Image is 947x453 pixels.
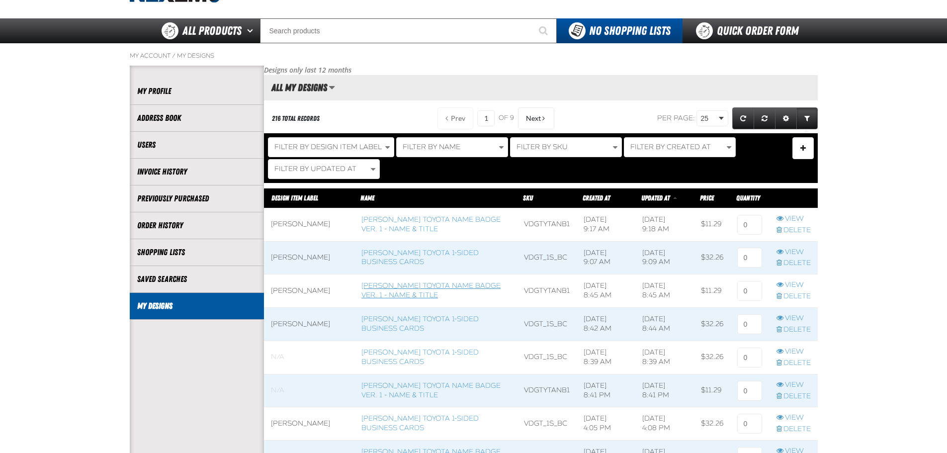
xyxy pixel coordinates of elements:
td: $11.29 [694,274,730,308]
a: Expand or Collapse Grid Settings [775,107,797,129]
a: Delete row action [776,259,811,268]
button: Manage grid views. Current view is All My Designs [329,79,335,96]
td: $32.26 [694,308,730,341]
span: Price [700,194,714,202]
td: [DATE] 8:41 PM [635,374,694,407]
button: Filter By SKU [510,137,622,157]
span: Quantity [736,194,760,202]
a: Name [360,194,374,202]
td: $32.26 [694,341,730,374]
button: Filter By Design Item Label [268,137,394,157]
button: Open All Products pages [244,18,260,43]
h2: All My Designs [264,82,327,93]
input: Current page number [477,110,495,126]
a: [PERSON_NAME] Toyota 1-sided Business Cards [361,348,479,366]
button: Filter By Updated At [268,159,380,179]
button: Filter By Name [396,137,508,157]
td: [DATE] 8:44 AM [635,308,694,341]
input: 0 [737,348,762,367]
a: View row action [776,380,811,390]
span: Filter By SKU [517,143,568,151]
a: Saved Searches [137,273,257,285]
td: [DATE] 8:45 AM [577,274,635,308]
td: [PERSON_NAME] [264,407,355,441]
button: You do not have available Shopping Lists. Open to Create a New List [557,18,683,43]
td: $11.29 [694,374,730,407]
td: [DATE] 8:39 AM [635,341,694,374]
span: Filter By Created At [630,143,711,151]
input: 0 [737,314,762,334]
td: [PERSON_NAME] [264,274,355,308]
a: [PERSON_NAME] Toyota 1-sided Business Cards [361,414,479,432]
button: Start Searching [532,18,557,43]
a: Delete row action [776,226,811,235]
input: 0 [737,215,762,235]
button: Filter By Created At [624,137,736,157]
a: My Account [130,52,171,60]
td: [PERSON_NAME] [264,241,355,274]
a: Refresh grid action [732,107,754,129]
span: 25 [701,113,717,124]
a: Delete row action [776,325,811,335]
td: VDGTYTANB1 [517,374,577,407]
nav: Breadcrumbs [130,52,818,60]
span: Manage Filters [800,148,806,151]
a: Created At [583,194,610,202]
a: Users [137,139,257,151]
td: [DATE] 8:45 AM [635,274,694,308]
td: [DATE] 4:05 PM [577,407,635,441]
a: Delete row action [776,359,811,368]
td: [PERSON_NAME] [264,308,355,341]
td: VDGT_1S_BC [517,407,577,441]
span: Filter By Name [403,143,460,151]
a: Quick Order Form [683,18,817,43]
td: Blank [264,374,355,407]
span: Updated At [641,194,670,202]
a: Updated At [641,194,671,202]
span: Filter By Design Item Label [274,143,382,151]
td: [PERSON_NAME] [264,208,355,241]
span: of 9 [499,114,514,123]
div: 216 total records [272,114,320,123]
a: Reset grid action [754,107,775,129]
td: $32.26 [694,241,730,274]
input: 0 [737,381,762,401]
button: Next Page [518,107,554,129]
td: VDGT_1S_BC [517,341,577,374]
input: Search [260,18,557,43]
a: [PERSON_NAME] Toyota Name Badge Ver. 1 - Name & Title [361,215,501,233]
button: Expand or Collapse Filter Management drop-down [792,137,814,159]
a: Invoice History [137,166,257,178]
a: Previously Purchased [137,193,257,204]
a: Address Book [137,112,257,124]
td: [DATE] 8:42 AM [577,308,635,341]
a: [PERSON_NAME] Toyota Name Badge Ver. 1 - Name & Title [361,381,501,399]
a: View row action [776,248,811,257]
a: Delete row action [776,392,811,401]
a: Shopping Lists [137,247,257,258]
td: VDGTYTANB1 [517,208,577,241]
td: [DATE] 8:41 PM [577,374,635,407]
span: Filter By Updated At [274,165,356,173]
a: My Profile [137,86,257,97]
a: My Designs [137,300,257,312]
a: Design Item Label [271,194,318,202]
a: View row action [776,314,811,323]
td: VDGT_1S_BC [517,241,577,274]
td: $32.26 [694,407,730,441]
a: [PERSON_NAME] Toyota Name Badge Ver. 1 - Name & Title [361,281,501,299]
td: VDGT_1S_BC [517,308,577,341]
span: Per page: [657,114,695,122]
td: [DATE] 9:17 AM [577,208,635,241]
a: [PERSON_NAME] Toyota 1-sided Business Cards [361,249,479,267]
a: SKU [523,194,533,202]
td: [DATE] 8:39 AM [577,341,635,374]
td: VDGTYTANB1 [517,274,577,308]
input: 0 [737,281,762,301]
a: Delete row action [776,292,811,301]
td: $11.29 [694,208,730,241]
